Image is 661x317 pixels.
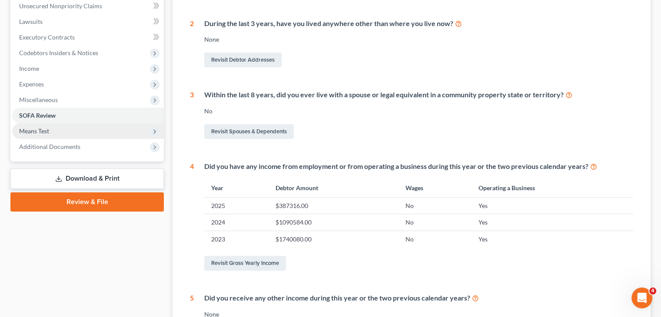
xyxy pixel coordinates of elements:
span: Executory Contracts [19,33,75,41]
th: Debtor Amount [268,178,398,197]
span: Income [19,65,39,72]
td: No [398,198,471,214]
span: Additional Documents [19,143,80,150]
a: Lawsuits [12,14,164,30]
a: Revisit Spouses & Dependents [204,124,294,139]
a: Download & Print [10,168,164,189]
td: Yes [471,214,633,231]
span: Lawsuits [19,18,43,25]
th: Operating a Business [471,178,633,197]
td: 2025 [204,198,268,214]
span: Miscellaneous [19,96,58,103]
td: No [398,231,471,247]
th: Year [204,178,268,197]
span: Codebtors Insiders & Notices [19,49,98,56]
a: Review & File [10,192,164,211]
div: During the last 3 years, have you lived anywhere other than where you live now? [204,19,633,29]
td: $1740080.00 [268,231,398,247]
span: Unsecured Nonpriority Claims [19,2,102,10]
span: SOFA Review [19,112,56,119]
a: SOFA Review [12,108,164,123]
th: Wages [398,178,471,197]
td: Yes [471,231,633,247]
div: Did you have any income from employment or from operating a business during this year or the two ... [204,162,633,172]
a: Revisit Gross Yearly Income [204,256,286,271]
div: No [204,107,633,116]
div: 2 [190,19,194,69]
td: Yes [471,198,633,214]
td: $1090584.00 [268,214,398,231]
a: Executory Contracts [12,30,164,45]
td: 2024 [204,214,268,231]
a: Revisit Debtor Addresses [204,53,282,67]
span: Expenses [19,80,44,88]
span: 4 [649,287,656,294]
td: $387316.00 [268,198,398,214]
td: 2023 [204,231,268,247]
td: No [398,214,471,231]
iframe: Intercom live chat [631,287,652,308]
div: Did you receive any other income during this year or the two previous calendar years? [204,293,633,303]
div: Within the last 8 years, did you ever live with a spouse or legal equivalent in a community prope... [204,90,633,100]
div: None [204,35,633,44]
div: 4 [190,162,194,272]
span: Means Test [19,127,49,135]
div: 3 [190,90,194,141]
